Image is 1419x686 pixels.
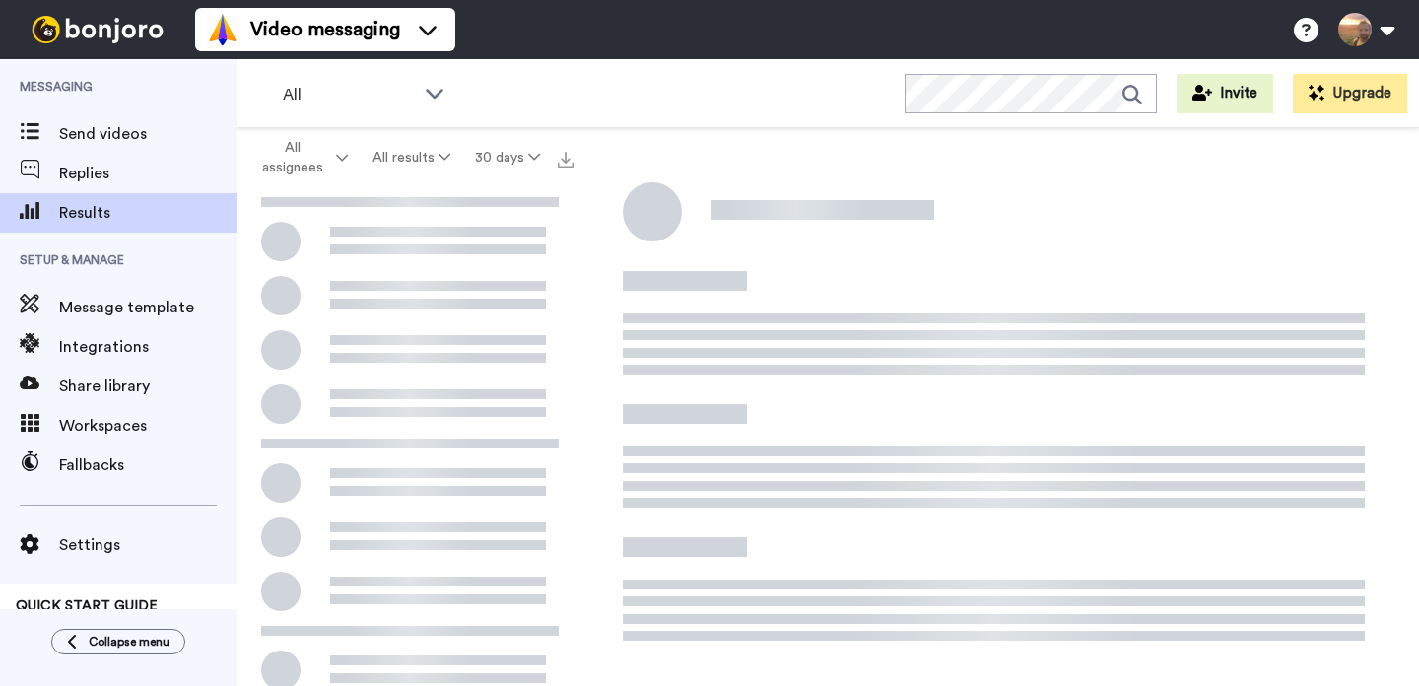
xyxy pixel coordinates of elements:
[462,140,552,175] button: 30 days
[59,162,236,185] span: Replies
[252,138,332,177] span: All assignees
[283,83,415,106] span: All
[558,152,574,168] img: export.svg
[240,130,361,185] button: All assignees
[59,453,236,477] span: Fallbacks
[361,140,463,175] button: All results
[89,634,169,650] span: Collapse menu
[59,335,236,359] span: Integrations
[59,375,236,398] span: Share library
[59,296,236,319] span: Message template
[207,14,238,45] img: vm-color.svg
[1177,74,1273,113] button: Invite
[59,201,236,225] span: Results
[59,122,236,146] span: Send videos
[250,16,400,43] span: Video messaging
[24,16,171,43] img: bj-logo-header-white.svg
[51,629,185,654] button: Collapse menu
[59,414,236,438] span: Workspaces
[59,533,236,557] span: Settings
[552,143,579,172] button: Export all results that match these filters now.
[16,599,158,613] span: QUICK START GUIDE
[1293,74,1407,113] button: Upgrade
